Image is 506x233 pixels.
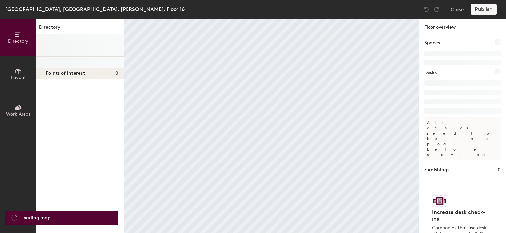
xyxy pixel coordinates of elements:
span: Work Areas [6,111,30,117]
h1: 0 [498,166,501,174]
h1: Desks [424,69,437,76]
img: Sticker logo [432,195,447,207]
h1: Furnishings [424,166,449,174]
h1: Floor overview [419,19,506,34]
button: Close [451,4,464,15]
h1: Directory [36,24,124,34]
span: Directory [8,38,28,44]
div: [GEOGRAPHIC_DATA], [GEOGRAPHIC_DATA], [PERSON_NAME], Floor 16 [5,5,185,13]
span: Points of interest [46,71,85,76]
img: Undo [423,6,430,13]
p: All desks need to be in a pod before saving [424,117,501,160]
span: Loading map ... [21,214,56,222]
span: 0 [115,71,118,76]
canvas: Map [124,19,419,233]
h4: Increase desk check-ins [432,209,489,222]
img: Redo [433,6,440,13]
h1: Spaces [424,39,440,47]
span: Layout [11,75,26,80]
